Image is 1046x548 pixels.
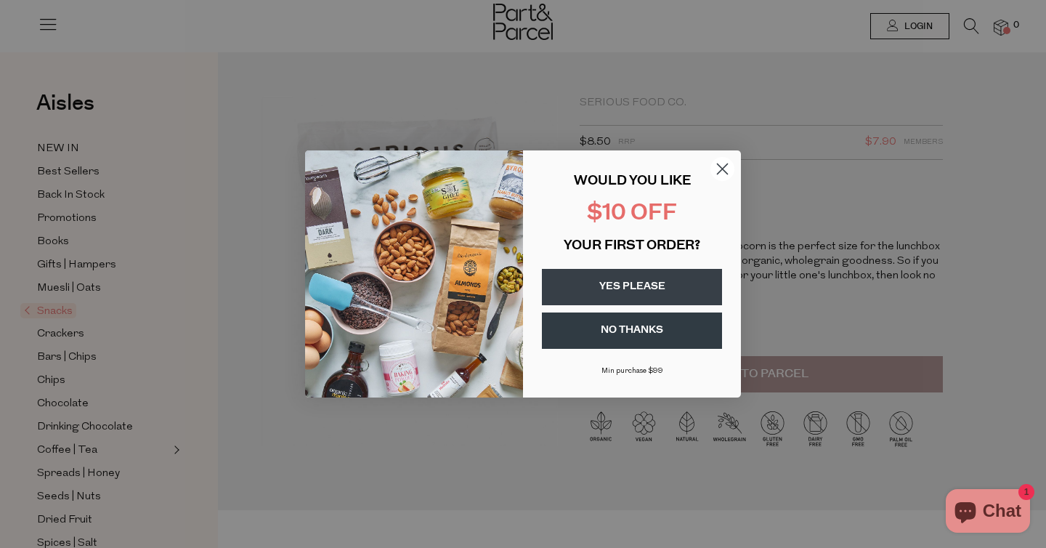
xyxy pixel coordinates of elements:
[542,269,722,305] button: YES PLEASE
[564,240,700,253] span: YOUR FIRST ORDER?
[587,203,677,225] span: $10 OFF
[941,489,1034,536] inbox-online-store-chat: Shopify online store chat
[305,150,523,398] img: 43fba0fb-7538-40bc-babb-ffb1a4d097bc.jpeg
[710,156,735,182] button: Close dialog
[542,313,722,349] button: NO THANKS
[574,175,691,188] span: WOULD YOU LIKE
[601,367,663,375] span: Min purchase $99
